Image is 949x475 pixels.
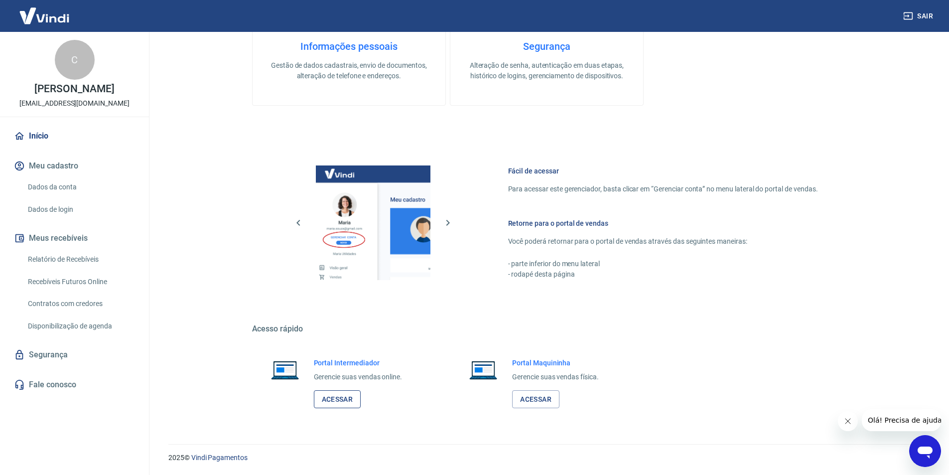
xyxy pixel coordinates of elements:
h5: Acesso rápido [252,324,842,334]
p: Gerencie suas vendas online. [314,372,403,382]
h6: Retorne para o portal de vendas [508,218,818,228]
p: [EMAIL_ADDRESS][DOMAIN_NAME] [19,98,130,109]
p: - rodapé desta página [508,269,818,280]
iframe: Fechar mensagem [838,411,858,431]
button: Meu cadastro [12,155,137,177]
a: Dados de login [24,199,137,220]
div: C [55,40,95,80]
img: Imagem de um notebook aberto [462,358,504,382]
p: 2025 © [168,453,925,463]
a: Segurança [12,344,137,366]
button: Sair [901,7,937,25]
p: Alteração de senha, autenticação em duas etapas, histórico de logins, gerenciamento de dispositivos. [466,60,627,81]
a: Contratos com credores [24,294,137,314]
h4: Informações pessoais [269,40,429,52]
a: Recebíveis Futuros Online [24,272,137,292]
a: Fale conosco [12,374,137,396]
span: Olá! Precisa de ajuda? [6,7,84,15]
a: Acessar [512,390,559,409]
a: Disponibilização de agenda [24,316,137,336]
a: Dados da conta [24,177,137,197]
p: - parte inferior do menu lateral [508,259,818,269]
a: Relatório de Recebíveis [24,249,137,270]
a: Vindi Pagamentos [191,454,248,462]
button: Meus recebíveis [12,227,137,249]
a: Acessar [314,390,361,409]
p: Gerencie suas vendas física. [512,372,599,382]
p: Para acessar este gerenciador, basta clicar em “Gerenciar conta” no menu lateral do portal de ven... [508,184,818,194]
img: Imagem de um notebook aberto [264,358,306,382]
p: [PERSON_NAME] [34,84,114,94]
iframe: Botão para abrir a janela de mensagens [909,435,941,467]
h6: Portal Maquininha [512,358,599,368]
h6: Fácil de acessar [508,166,818,176]
img: Vindi [12,0,77,31]
p: Gestão de dados cadastrais, envio de documentos, alteração de telefone e endereços. [269,60,429,81]
img: Imagem da dashboard mostrando o botão de gerenciar conta na sidebar no lado esquerdo [316,165,430,280]
h6: Portal Intermediador [314,358,403,368]
a: Início [12,125,137,147]
iframe: Mensagem da empresa [862,409,941,431]
p: Você poderá retornar para o portal de vendas através das seguintes maneiras: [508,236,818,247]
h4: Segurança [466,40,627,52]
